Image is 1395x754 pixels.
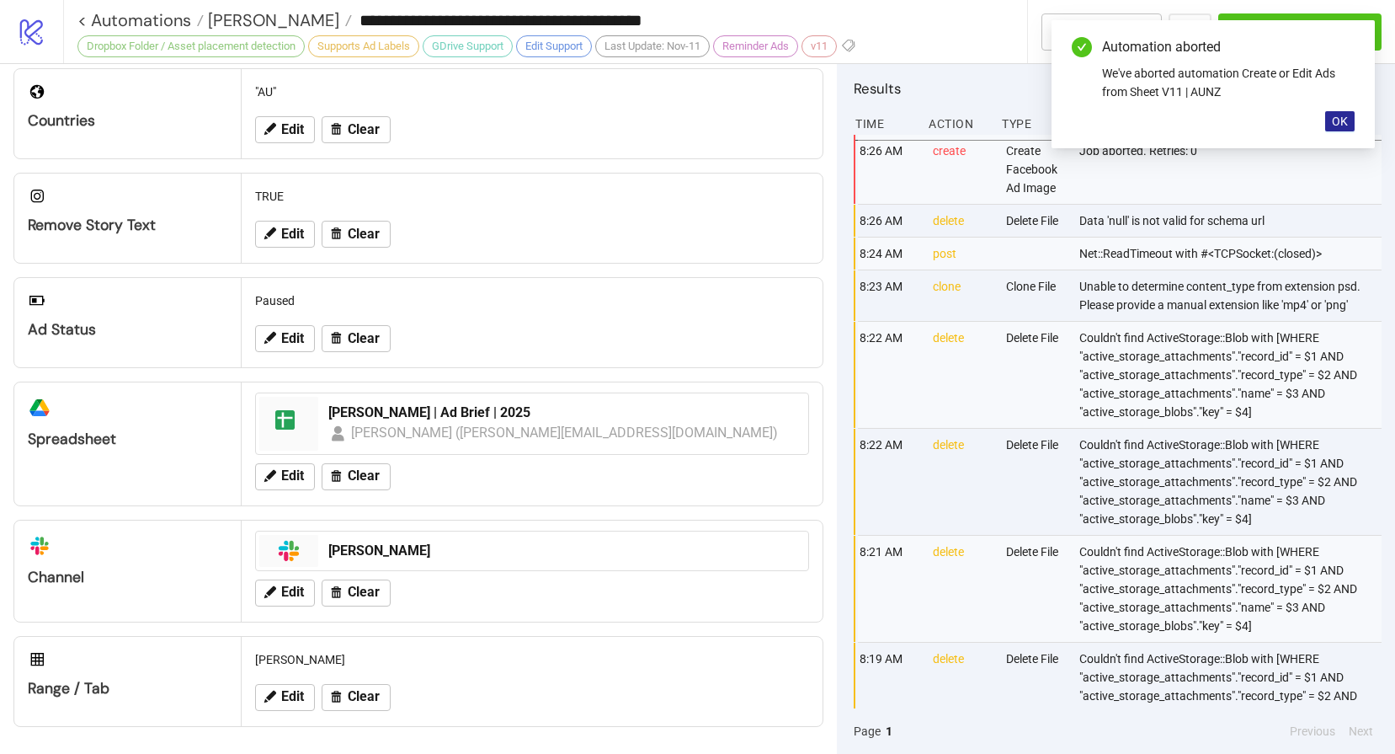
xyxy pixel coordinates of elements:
button: Clear [322,684,391,711]
span: Clear [348,227,380,242]
div: 8:26 AM [858,205,919,237]
div: delete [931,643,993,749]
div: Delete File [1004,429,1066,535]
div: TRUE [248,180,816,212]
div: Delete File [1004,205,1066,237]
div: Edit Support [516,35,592,57]
span: Edit [281,468,304,484]
div: Automation aborted [1102,37,1355,57]
div: 8:21 AM [858,536,919,642]
button: OK [1325,111,1355,131]
div: Reminder Ads [713,35,798,57]
div: Channel [28,568,227,587]
span: Edit [281,227,304,242]
button: Edit [255,463,315,490]
div: 8:26 AM [858,135,919,204]
div: 8:22 AM [858,322,919,428]
div: v11 [801,35,837,57]
button: 1 [881,722,897,741]
div: Unable to determine content_type from extension psd. Please provide a manual extension like 'mp4'... [1078,270,1386,321]
div: 8:22 AM [858,429,919,535]
div: delete [931,205,993,237]
div: Create Facebook Ad Image [1004,135,1066,204]
div: Data 'null' is not valid for schema url [1078,205,1386,237]
span: Page [854,722,881,741]
div: Job aborted. Retries: 0 [1078,135,1386,204]
div: Couldn't find ActiveStorage::Blob with [WHERE "active_storage_attachments"."record_id" = $1 AND "... [1078,536,1386,642]
div: [PERSON_NAME] [328,542,798,560]
button: Clear [322,580,391,607]
div: Range / Tab [28,679,227,698]
span: [PERSON_NAME] [204,9,339,31]
span: Edit [281,331,304,346]
a: [PERSON_NAME] [204,12,352,29]
span: Clear [348,331,380,346]
div: Time [854,108,915,140]
button: Edit [255,325,315,352]
div: [PERSON_NAME] ([PERSON_NAME][EMAIL_ADDRESS][DOMAIN_NAME]) [351,422,779,443]
div: Couldn't find ActiveStorage::Blob with [WHERE "active_storage_attachments"."record_id" = $1 AND "... [1078,429,1386,535]
div: Net::ReadTimeout with #<TCPSocket:(closed)> [1078,238,1386,270]
div: Delete File [1004,643,1066,749]
div: Spreadsheet [28,430,227,449]
span: Edit [281,122,304,137]
div: Countries [28,111,227,131]
button: Edit [255,580,315,607]
button: Previous [1285,722,1340,741]
div: Supports Ad Labels [308,35,419,57]
div: create [931,135,993,204]
div: GDrive Support [423,35,513,57]
div: "AU" [248,76,816,108]
button: Next [1344,722,1378,741]
div: Paused [248,285,816,317]
span: Clear [348,122,380,137]
div: Couldn't find ActiveStorage::Blob with [WHERE "active_storage_attachments"."record_id" = $1 AND "... [1078,643,1386,749]
button: Edit [255,684,315,711]
button: Clear [322,463,391,490]
div: We've aborted automation Create or Edit Ads from Sheet V11 | AUNZ [1102,64,1355,101]
button: Edit [255,221,315,248]
div: 8:24 AM [858,238,919,270]
div: Type [1000,108,1062,140]
span: Clear [348,468,380,484]
span: Clear [348,585,380,600]
button: Clear [322,116,391,143]
div: clone [931,270,993,321]
span: check-circle [1072,37,1092,57]
button: Clear [322,221,391,248]
div: Action [927,108,988,140]
div: delete [931,536,993,642]
span: Clear [348,689,380,704]
h2: Results [854,78,1382,99]
div: Couldn't find ActiveStorage::Blob with [WHERE "active_storage_attachments"."record_id" = $1 AND "... [1078,322,1386,428]
button: ... [1169,13,1211,51]
div: Dropbox Folder / Asset placement detection [77,35,305,57]
div: Ad Status [28,320,227,340]
button: Clear [322,325,391,352]
div: Last Update: Nov-11 [595,35,710,57]
button: Edit [255,116,315,143]
div: Delete File [1004,536,1066,642]
div: Remove Story Text [28,216,227,235]
button: Run Automation [1218,13,1382,51]
span: OK [1332,115,1348,128]
div: delete [931,322,993,428]
div: 8:23 AM [858,270,919,321]
div: delete [931,429,993,535]
div: Delete File [1004,322,1066,428]
button: To Builder [1041,13,1163,51]
a: < Automations [77,12,204,29]
span: Edit [281,585,304,600]
div: 8:19 AM [858,643,919,749]
div: post [931,238,993,270]
div: Clone File [1004,270,1066,321]
div: [PERSON_NAME] | Ad Brief | 2025 [328,404,798,422]
span: Edit [281,689,304,704]
div: [PERSON_NAME] [248,644,816,676]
